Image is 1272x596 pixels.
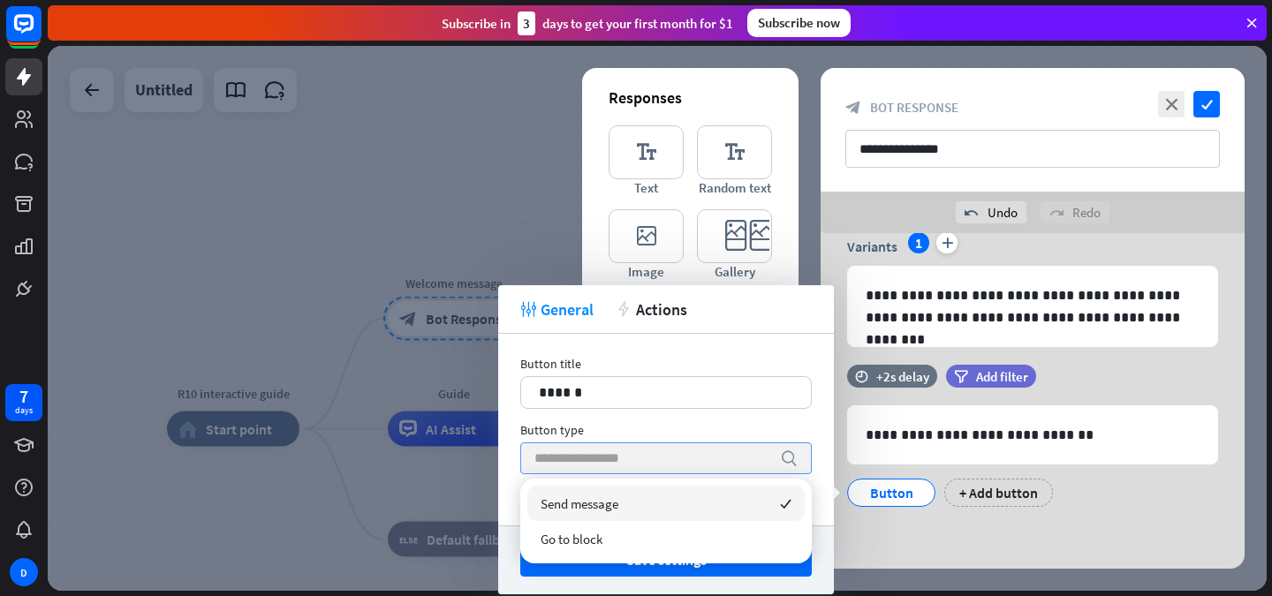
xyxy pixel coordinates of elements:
[876,368,929,385] div: +2s delay
[520,356,812,372] div: Button title
[956,201,1026,223] div: Undo
[965,206,979,220] i: undo
[616,301,632,317] i: action
[1158,91,1185,117] i: close
[862,479,920,506] div: Button
[19,389,28,404] div: 7
[520,422,812,438] div: Button type
[780,449,798,467] i: search
[5,384,42,421] a: 7 days
[541,495,618,512] span: Send message
[870,99,958,116] span: Bot Response
[15,404,33,417] div: days
[908,232,929,253] div: 1
[976,368,1028,385] span: Add filter
[541,531,602,547] span: Go to block
[747,9,851,37] div: Subscribe now
[855,370,868,382] i: time
[14,7,67,60] button: Open LiveChat chat widget
[780,498,791,509] i: checked
[1041,201,1109,223] div: Redo
[518,11,535,35] div: 3
[845,100,861,116] i: block_bot_response
[847,238,897,255] span: Variants
[944,479,1053,507] div: + Add button
[636,299,687,320] span: Actions
[541,299,594,320] span: General
[520,301,536,317] i: tweak
[954,370,968,383] i: filter
[1049,206,1064,220] i: redo
[442,11,733,35] div: Subscribe in days to get your first month for $1
[1193,91,1220,117] i: check
[936,232,958,253] i: plus
[10,558,38,586] div: D
[520,544,812,577] button: Save settings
